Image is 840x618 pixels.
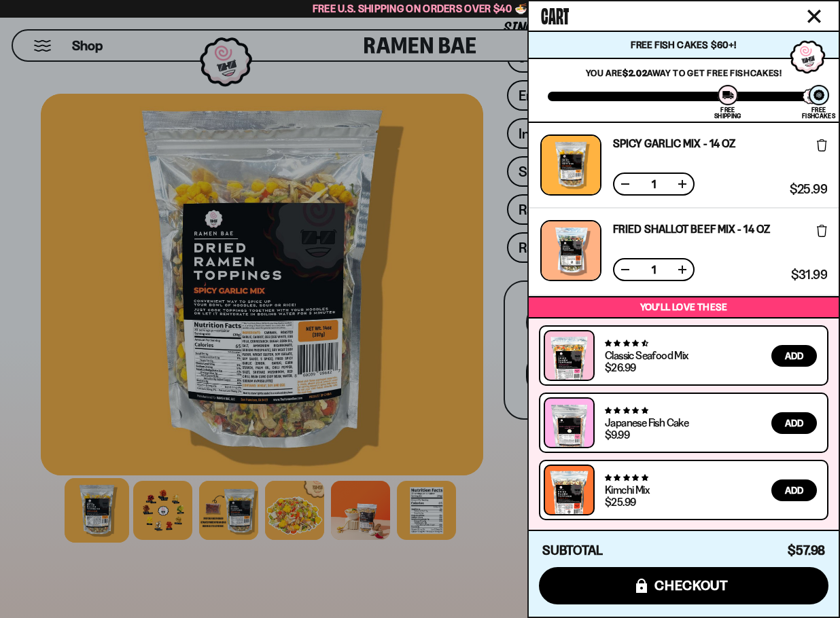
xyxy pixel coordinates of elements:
[532,301,835,314] p: You’ll love these
[542,544,603,558] h4: Subtotal
[771,345,817,367] button: Add
[785,418,803,428] span: Add
[613,223,770,234] a: Fried Shallot Beef Mix - 14 OZ
[790,183,827,196] span: $25.99
[539,567,828,604] button: checkout
[605,348,688,362] a: Classic Seafood Mix
[771,412,817,434] button: Add
[714,107,741,119] div: Free Shipping
[785,486,803,495] span: Add
[613,138,735,149] a: Spicy Garlic Mix - 14 oz
[605,406,648,415] span: 4.77 stars
[605,483,649,496] a: Kimchi Mix
[541,1,569,28] span: Cart
[623,67,647,78] strong: $2.02
[631,39,736,51] span: Free Fish Cakes $60+!
[802,107,835,119] div: Free Fishcakes
[605,429,629,440] div: $9.99
[788,543,825,558] span: $57.98
[791,269,827,281] span: $31.99
[605,362,635,373] div: $26.99
[605,473,648,482] span: 4.76 stars
[605,416,688,429] a: Japanese Fish Cake
[804,6,824,26] button: Close cart
[785,351,803,361] span: Add
[548,67,820,78] p: You are away to get Free Fishcakes!
[605,339,648,348] span: 4.68 stars
[654,578,729,593] span: checkout
[771,479,817,501] button: Add
[643,179,665,189] span: 1
[313,2,528,15] span: Free U.S. Shipping on Orders over $40 🍜
[605,496,635,507] div: $25.99
[643,264,665,275] span: 1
